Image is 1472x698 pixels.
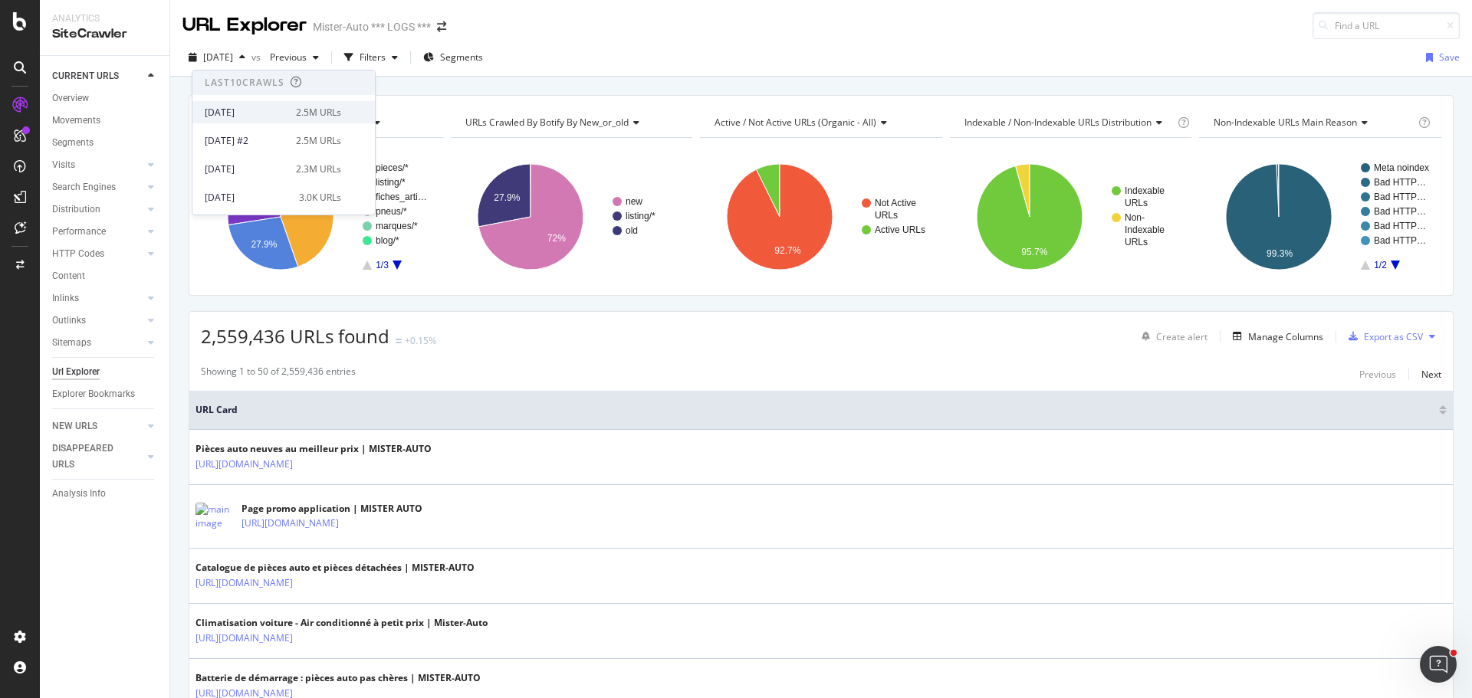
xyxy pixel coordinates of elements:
[376,221,418,231] text: marques/*
[52,113,159,129] a: Movements
[1359,365,1396,383] button: Previous
[182,12,307,38] div: URL Explorer
[52,486,159,502] a: Analysis Info
[950,150,1192,283] svg: A chart.
[52,202,143,218] a: Distribution
[201,365,356,383] div: Showing 1 to 50 of 2,559,436 entries
[201,323,389,349] span: 2,559,436 URLs found
[203,51,233,64] span: 2025 Jul. 31st
[52,25,157,43] div: SiteCrawler
[201,150,443,283] svg: A chart.
[195,403,1435,417] span: URL Card
[52,364,100,380] div: Url Explorer
[1375,260,1388,270] text: 1/2
[1125,198,1148,208] text: URLs
[182,45,251,70] button: [DATE]
[297,207,324,218] text: 44.7%
[52,135,94,151] div: Segments
[52,179,143,195] a: Search Engines
[52,113,100,129] div: Movements
[52,268,85,284] div: Content
[338,45,404,70] button: Filters
[626,196,642,207] text: new
[205,134,287,148] div: [DATE] #2
[52,290,143,306] a: Inlinks
[1374,192,1426,202] text: Bad HTTP…
[195,503,234,530] img: main image
[462,110,679,135] h4: URLs Crawled By Botify By new_or_old
[875,210,898,221] text: URLs
[52,179,116,195] div: Search Engines
[465,116,629,129] span: URLs Crawled By Botify By new_or_old
[1374,221,1426,231] text: Bad HTTP…
[242,502,422,516] div: Page promo application | MISTER AUTO
[52,441,130,473] div: DISAPPEARED URLS
[376,192,427,202] text: fiches_arti…
[52,12,157,25] div: Analytics
[376,235,399,246] text: blog/*
[1125,237,1148,247] text: URLs
[376,162,409,173] text: pieces/*
[451,150,693,283] svg: A chart.
[376,206,407,217] text: pneus/*
[195,561,475,575] div: Catalogue de pièces auto et pièces détachées | MISTER-AUTO
[417,45,489,70] button: Segments
[1364,330,1423,343] div: Export as CSV
[52,486,106,502] div: Analysis Info
[264,51,307,64] span: Previous
[205,106,287,120] div: [DATE]
[52,335,91,351] div: Sitemaps
[360,51,386,64] div: Filters
[52,441,143,473] a: DISAPPEARED URLS
[1420,646,1457,683] iframe: Intercom live chat
[52,313,143,329] a: Outlinks
[1248,330,1323,343] div: Manage Columns
[1421,368,1441,381] div: Next
[1214,116,1357,129] span: Non-Indexable URLs Main Reason
[52,202,100,218] div: Distribution
[52,246,104,262] div: HTTP Codes
[1199,150,1441,283] svg: A chart.
[52,386,159,402] a: Explorer Bookmarks
[1021,247,1047,257] text: 95.7%
[52,290,79,306] div: Inlinks
[52,418,97,434] div: NEW URLS
[296,106,341,120] div: 2.5M URLs
[195,616,488,630] div: Climatisation voiture - Air conditionné à petit prix | Mister-Auto
[251,239,277,250] text: 27.9%
[376,260,389,270] text: 1/3
[205,191,290,205] div: [DATE]
[700,150,942,283] div: A chart.
[405,334,436,347] div: +0.15%
[1421,365,1441,383] button: Next
[1342,324,1423,349] button: Export as CSV
[1227,327,1323,346] button: Manage Columns
[52,157,75,173] div: Visits
[52,268,159,284] a: Content
[494,192,520,203] text: 27.9%
[774,245,800,256] text: 92.7%
[711,110,928,135] h4: Active / Not Active URLs
[52,335,143,351] a: Sitemaps
[52,68,143,84] a: CURRENT URLS
[1439,51,1460,64] div: Save
[547,233,565,244] text: 72%
[195,442,432,456] div: Pièces auto neuves au meilleur prix | MISTER-AUTO
[1420,45,1460,70] button: Save
[242,516,339,531] a: [URL][DOMAIN_NAME]
[52,246,143,262] a: HTTP Codes
[52,224,143,240] a: Performance
[1374,177,1426,188] text: Bad HTTP…
[251,51,264,64] span: vs
[1125,212,1145,223] text: Non-
[52,135,159,151] a: Segments
[195,671,481,685] div: Batterie de démarrage : pièces auto pas chères | MISTER-AUTO
[961,110,1175,135] h4: Indexable / Non-Indexable URLs Distribution
[205,76,284,89] div: Last 10 Crawls
[437,21,446,32] div: arrow-right-arrow-left
[52,90,159,107] a: Overview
